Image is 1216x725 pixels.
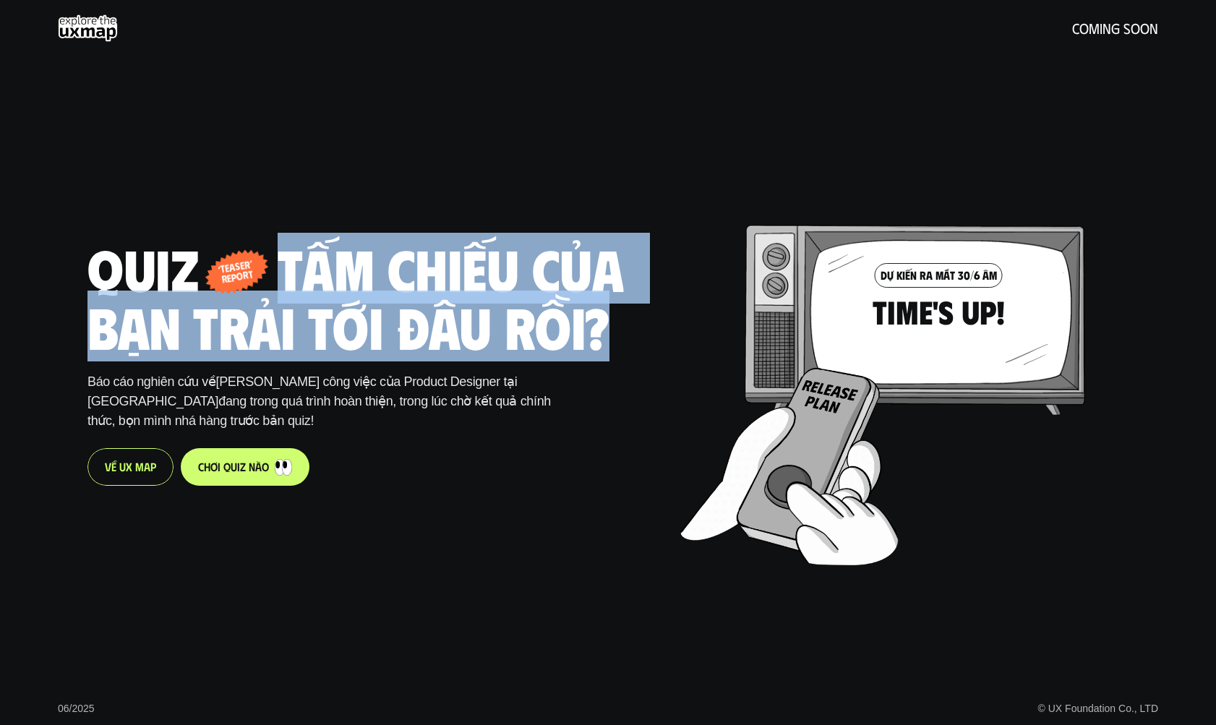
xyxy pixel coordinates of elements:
span: ề [111,460,116,473]
p: 06/2025 [58,701,95,716]
p: report [219,270,254,286]
span: U [119,460,126,473]
span: a [144,460,150,473]
p: Báo cáo nghiên cứu về đang trong quá trình hoàn thiện, trong lúc chờ kết quả chính thức, bọn mình... [87,372,575,431]
span: V [105,460,111,473]
span: à [255,460,262,473]
a: chơiquiznào [181,448,309,486]
span: n [249,460,255,473]
span: z [240,460,246,473]
span: [PERSON_NAME] công việc của Product Designer tại [GEOGRAPHIC_DATA] [87,374,521,408]
span: c [198,460,204,473]
span: h [204,460,210,473]
span: u [231,460,237,473]
span: o [262,460,269,473]
h1: Quiz - tấm chiếu của bạn trải tới đâu rồi? [87,239,661,355]
span: q [223,460,231,473]
span: ơ [210,460,218,473]
span: X [126,460,132,473]
span: p [150,460,156,473]
h5: coming soon [1072,20,1158,36]
p: ‘teaser’ [218,259,253,275]
span: i [218,460,220,473]
a: © UX Foundation Co., LTD [1038,703,1158,714]
a: coming soon [58,14,1158,42]
span: M [135,460,144,473]
span: i [237,460,240,473]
